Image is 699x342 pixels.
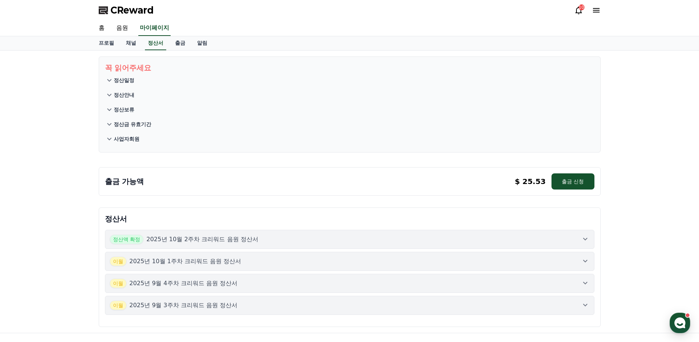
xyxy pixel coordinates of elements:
p: 정산일정 [114,77,134,84]
p: 2025년 9월 3주차 크리워드 음원 정산서 [130,301,238,310]
a: 음원 [110,21,134,36]
a: 홈 [93,21,110,36]
button: 사업자회원 [105,132,594,146]
div: 10 [579,4,585,10]
span: 이월 [110,301,127,310]
button: 이월 2025년 9월 3주차 크리워드 음원 정산서 [105,296,594,315]
a: 프로필 [93,36,120,50]
a: 홈 [2,232,48,251]
span: 이월 [110,279,127,288]
a: 채널 [120,36,142,50]
a: 알림 [191,36,213,50]
span: 홈 [23,243,28,249]
span: 정산액 확정 [110,235,143,244]
p: 2025년 10월 1주차 크리워드 음원 정산서 [130,257,241,266]
a: 정산서 [145,36,166,50]
a: 대화 [48,232,95,251]
a: 출금 [169,36,191,50]
a: 설정 [95,232,141,251]
button: 정산일정 [105,73,594,88]
button: 이월 2025년 10월 1주차 크리워드 음원 정산서 [105,252,594,271]
p: 정산안내 [114,91,134,99]
a: 10 [574,6,583,15]
p: 정산금 유효기간 [114,121,152,128]
p: 정산서 [105,214,594,224]
p: 정산보류 [114,106,134,113]
a: 마이페이지 [138,21,171,36]
button: 이월 2025년 9월 4주차 크리워드 음원 정산서 [105,274,594,293]
span: 설정 [113,243,122,249]
button: 정산보류 [105,102,594,117]
span: CReward [110,4,154,16]
button: 출금 신청 [551,173,594,190]
span: 대화 [67,244,76,250]
p: $ 25.53 [515,176,546,187]
a: CReward [99,4,154,16]
p: 사업자회원 [114,135,139,143]
p: 출금 가능액 [105,176,144,187]
p: 2025년 9월 4주차 크리워드 음원 정산서 [130,279,238,288]
p: 꼭 읽어주세요 [105,63,594,73]
span: 이월 [110,257,127,266]
button: 정산금 유효기간 [105,117,594,132]
p: 2025년 10월 2주차 크리워드 음원 정산서 [146,235,258,244]
button: 정산안내 [105,88,594,102]
button: 정산액 확정 2025년 10월 2주차 크리워드 음원 정산서 [105,230,594,249]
